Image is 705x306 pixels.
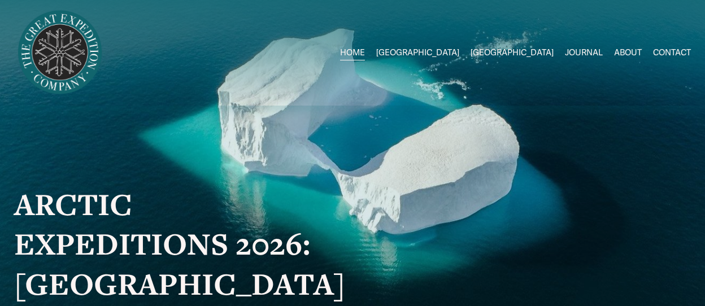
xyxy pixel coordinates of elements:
[653,44,691,61] a: CONTACT
[340,44,365,61] a: HOME
[565,44,603,61] a: JOURNAL
[471,45,554,60] span: [GEOGRAPHIC_DATA]
[376,45,459,60] span: [GEOGRAPHIC_DATA]
[376,44,459,61] a: folder dropdown
[14,7,106,98] img: Arctic Expeditions
[471,44,554,61] a: folder dropdown
[614,44,642,61] a: ABOUT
